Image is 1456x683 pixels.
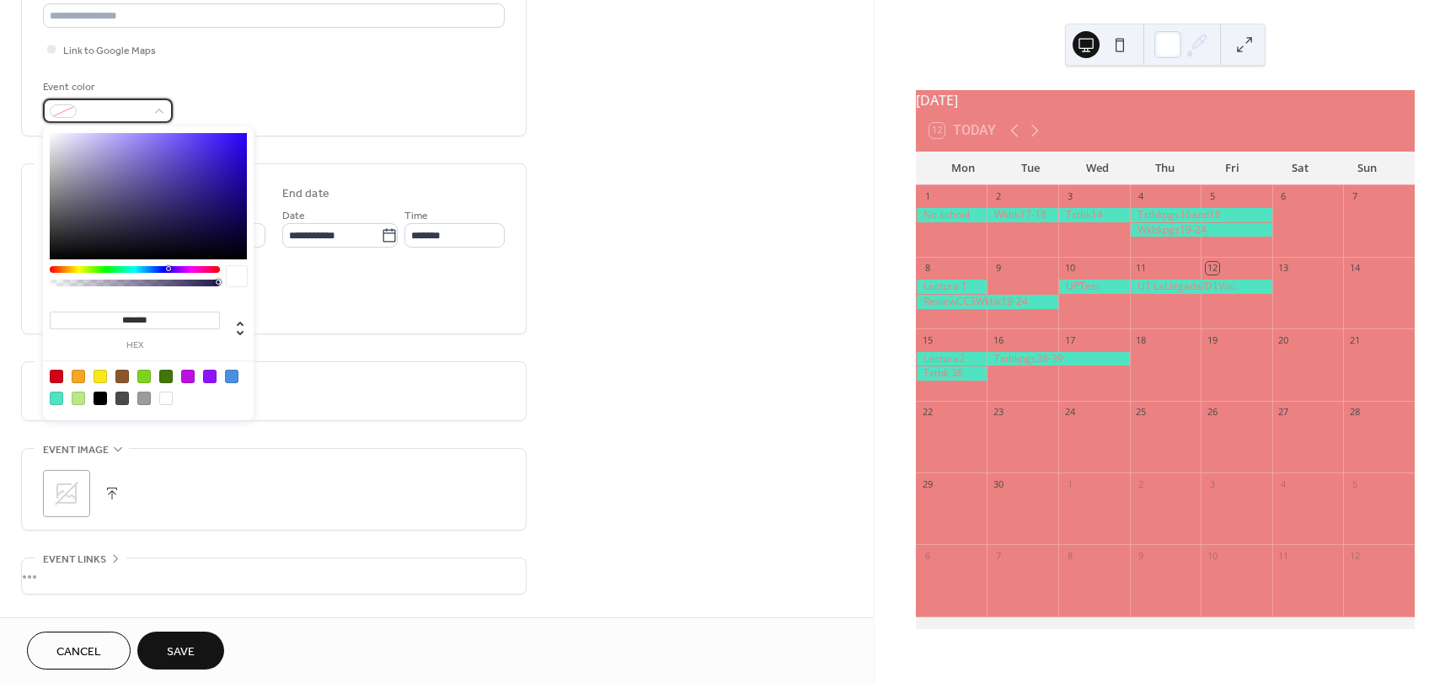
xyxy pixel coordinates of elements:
[1063,478,1076,490] div: 1
[1063,549,1076,562] div: 8
[1206,478,1218,490] div: 3
[916,366,988,381] div: Txtbk 38
[1135,262,1148,275] div: 11
[1135,549,1148,562] div: 9
[1266,152,1334,185] div: Sat
[159,370,173,383] div: #417505
[916,280,988,294] div: Lectura 1
[43,78,169,96] div: Event color
[916,90,1415,110] div: [DATE]
[27,632,131,670] button: Cancel
[916,295,1058,309] div: ReviewCC3Wkbk19-24
[137,632,224,670] button: Save
[997,152,1064,185] div: Tue
[992,549,1004,562] div: 7
[921,478,934,490] div: 29
[1277,190,1290,203] div: 6
[1277,333,1290,346] div: 20
[1277,262,1290,275] div: 13
[115,392,129,405] div: #4A4A4A
[1348,549,1361,562] div: 12
[929,152,997,185] div: Mon
[1277,549,1290,562] div: 11
[1063,262,1076,275] div: 10
[987,208,1058,222] div: Wkbk17-18
[1063,190,1076,203] div: 3
[992,190,1004,203] div: 2
[992,406,1004,419] div: 23
[115,370,129,383] div: #8B572A
[181,370,195,383] div: #BD10E0
[43,551,106,568] span: Event links
[992,262,1004,275] div: 9
[167,643,195,661] span: Save
[1135,333,1148,346] div: 18
[1348,190,1361,203] div: 7
[50,341,220,350] label: hex
[282,207,305,225] span: Date
[921,262,934,275] div: 8
[1334,152,1401,185] div: Sun
[43,441,109,459] span: Event image
[1063,406,1076,419] div: 24
[72,392,85,405] div: #B8E986
[1206,333,1218,346] div: 19
[992,478,1004,490] div: 30
[1135,190,1148,203] div: 4
[1348,406,1361,419] div: 28
[1130,223,1272,237] div: Wkbkpgs19-24
[1063,333,1076,346] div: 17
[916,352,988,366] div: Lectura2
[921,333,934,346] div: 15
[1130,280,1272,294] div: U1 LaLlegada/D1Voc.
[1132,152,1199,185] div: Thu
[1348,262,1361,275] div: 14
[1348,333,1361,346] div: 21
[1064,152,1132,185] div: Wed
[50,392,63,405] div: #50E3C2
[1348,478,1361,490] div: 5
[203,370,217,383] div: #9013FE
[1058,280,1130,294] div: UPTest
[43,470,90,517] div: ;
[1206,406,1218,419] div: 26
[72,370,85,383] div: #F5A623
[992,333,1004,346] div: 16
[1206,190,1218,203] div: 5
[1135,406,1148,419] div: 25
[1277,478,1290,490] div: 4
[1199,152,1266,185] div: Fri
[1277,406,1290,419] div: 27
[282,185,329,203] div: End date
[921,406,934,419] div: 22
[921,549,934,562] div: 6
[404,207,428,225] span: Time
[94,392,107,405] div: #000000
[63,42,156,60] span: Link to Google Maps
[921,190,934,203] div: 1
[159,392,173,405] div: #FFFFFF
[916,208,988,222] div: No school
[1130,208,1272,222] div: Txtbkpgs16and18
[50,370,63,383] div: #D0021B
[1135,478,1148,490] div: 2
[987,352,1129,366] div: Txtbkpgs38-39
[1206,262,1218,275] div: 12
[1058,208,1130,222] div: Txtbk14
[56,643,101,661] span: Cancel
[225,370,238,383] div: #4A90E2
[22,558,526,594] div: •••
[43,615,104,632] span: Categories
[137,392,151,405] div: #9B9B9B
[137,370,151,383] div: #7ED321
[94,370,107,383] div: #F8E71C
[1206,549,1218,562] div: 10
